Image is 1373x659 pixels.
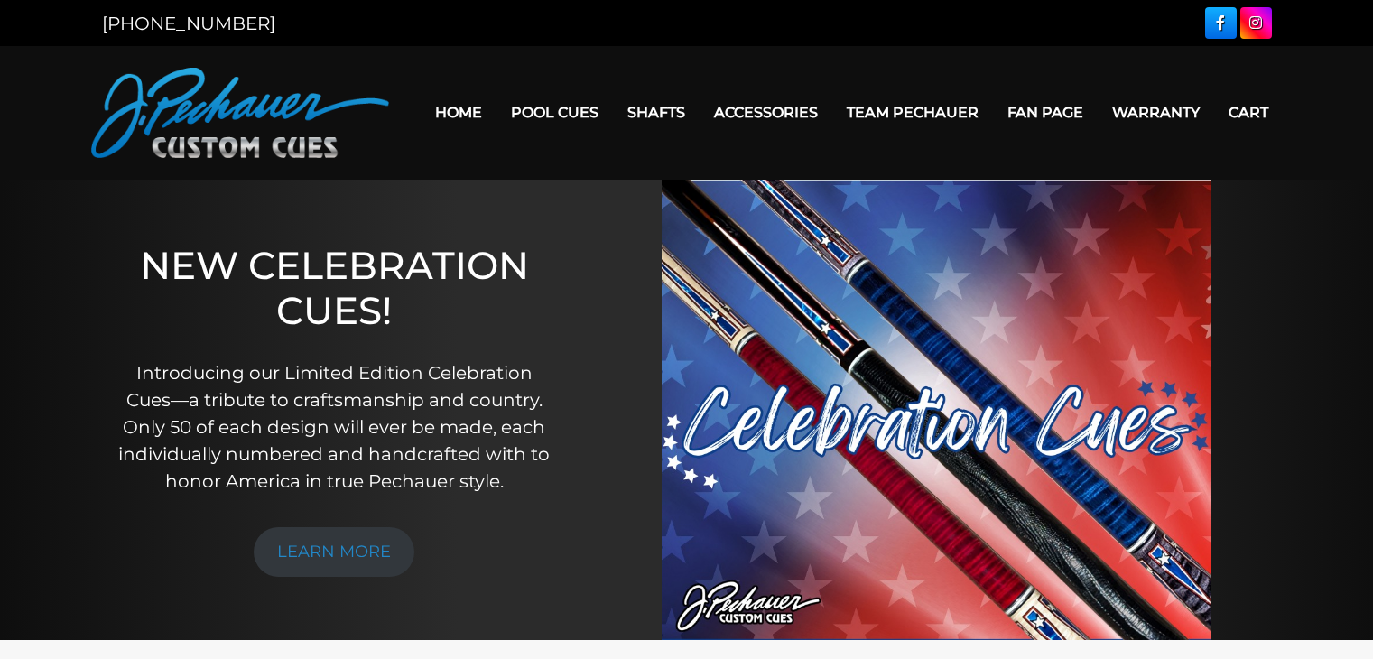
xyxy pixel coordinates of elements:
p: Introducing our Limited Edition Celebration Cues—a tribute to craftsmanship and country. Only 50 ... [112,359,556,495]
h1: NEW CELEBRATION CUES! [112,243,556,334]
a: Shafts [613,89,700,135]
a: Home [421,89,496,135]
a: Warranty [1098,89,1214,135]
a: Accessories [700,89,832,135]
a: [PHONE_NUMBER] [102,13,275,34]
img: Pechauer Custom Cues [91,68,389,158]
a: Fan Page [993,89,1098,135]
a: LEARN MORE [254,527,414,577]
a: Team Pechauer [832,89,993,135]
a: Cart [1214,89,1283,135]
a: Pool Cues [496,89,613,135]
